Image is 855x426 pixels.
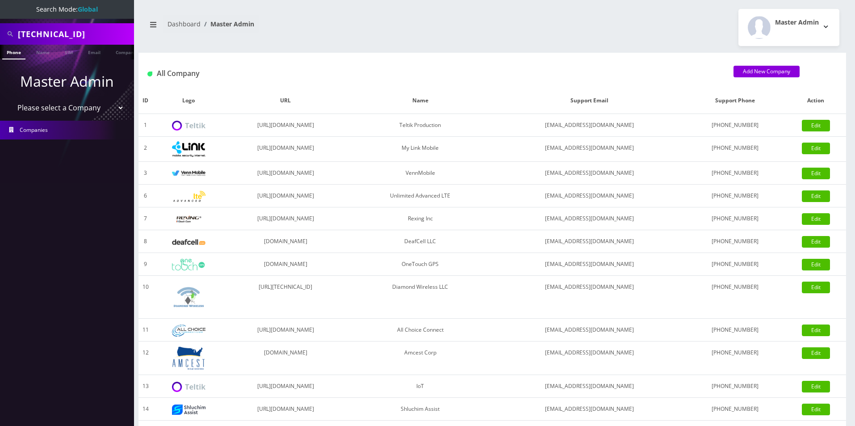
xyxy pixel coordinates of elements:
[685,319,785,342] td: [PHONE_NUMBER]
[802,213,830,225] a: Edit
[685,114,785,137] td: [PHONE_NUMBER]
[685,342,785,375] td: [PHONE_NUMBER]
[346,398,494,421] td: Shluchim Assist
[346,114,494,137] td: Teltik Production
[201,19,254,29] li: Master Admin
[685,230,785,253] td: [PHONE_NUMBER]
[225,207,347,230] td: [URL][DOMAIN_NAME]
[685,253,785,276] td: [PHONE_NUMBER]
[36,5,98,13] span: Search Mode:
[172,280,205,314] img: Diamond Wireless LLC
[786,88,846,114] th: Action
[172,405,205,415] img: Shluchim Assist
[225,398,347,421] td: [URL][DOMAIN_NAME]
[225,253,347,276] td: [DOMAIN_NAME]
[346,207,494,230] td: Rexing Inc
[138,253,153,276] td: 9
[802,143,830,154] a: Edit
[18,25,132,42] input: Search All Companies
[225,319,347,342] td: [URL][DOMAIN_NAME]
[494,207,685,230] td: [EMAIL_ADDRESS][DOMAIN_NAME]
[685,375,785,398] td: [PHONE_NUMBER]
[346,253,494,276] td: OneTouch GPS
[802,404,830,415] a: Edit
[225,114,347,137] td: [URL][DOMAIN_NAME]
[78,5,98,13] strong: Global
[138,185,153,207] td: 6
[494,398,685,421] td: [EMAIL_ADDRESS][DOMAIN_NAME]
[346,276,494,319] td: Diamond Wireless LLC
[225,162,347,185] td: [URL][DOMAIN_NAME]
[138,230,153,253] td: 8
[802,259,830,270] a: Edit
[346,319,494,342] td: All Choice Connect
[346,342,494,375] td: Amcest Corp
[685,185,785,207] td: [PHONE_NUMBER]
[685,137,785,162] td: [PHONE_NUMBER]
[172,325,205,337] img: All Choice Connect
[738,9,839,46] button: Master Admin
[225,342,347,375] td: [DOMAIN_NAME]
[172,170,205,177] img: VennMobile
[802,325,830,336] a: Edit
[802,190,830,202] a: Edit
[138,319,153,342] td: 11
[2,45,25,59] a: Phone
[32,45,54,59] a: Name
[494,88,685,114] th: Support Email
[138,162,153,185] td: 3
[802,168,830,179] a: Edit
[60,45,77,59] a: SIM
[111,45,141,59] a: Company
[172,259,205,270] img: OneTouch GPS
[225,375,347,398] td: [URL][DOMAIN_NAME]
[84,45,105,59] a: Email
[138,207,153,230] td: 7
[346,230,494,253] td: DeafCell LLC
[153,88,225,114] th: Logo
[802,347,830,359] a: Edit
[494,342,685,375] td: [EMAIL_ADDRESS][DOMAIN_NAME]
[494,137,685,162] td: [EMAIL_ADDRESS][DOMAIN_NAME]
[685,88,785,114] th: Support Phone
[172,382,205,392] img: IoT
[494,253,685,276] td: [EMAIL_ADDRESS][DOMAIN_NAME]
[494,230,685,253] td: [EMAIL_ADDRESS][DOMAIN_NAME]
[138,375,153,398] td: 13
[147,72,152,76] img: All Company
[685,398,785,421] td: [PHONE_NUMBER]
[346,375,494,398] td: IoT
[685,207,785,230] td: [PHONE_NUMBER]
[494,114,685,137] td: [EMAIL_ADDRESS][DOMAIN_NAME]
[138,398,153,421] td: 14
[494,276,685,319] td: [EMAIL_ADDRESS][DOMAIN_NAME]
[346,88,494,114] th: Name
[138,276,153,319] td: 10
[494,319,685,342] td: [EMAIL_ADDRESS][DOMAIN_NAME]
[685,162,785,185] td: [PHONE_NUMBER]
[802,236,830,248] a: Edit
[138,88,153,114] th: ID
[685,276,785,319] td: [PHONE_NUMBER]
[172,141,205,157] img: My Link Mobile
[168,20,201,28] a: Dashboard
[147,69,720,78] h1: All Company
[138,342,153,375] td: 12
[138,114,153,137] td: 1
[802,282,830,293] a: Edit
[145,15,486,40] nav: breadcrumb
[172,346,205,370] img: Amcest Corp
[172,215,205,224] img: Rexing Inc
[733,66,800,77] a: Add New Company
[494,185,685,207] td: [EMAIL_ADDRESS][DOMAIN_NAME]
[225,185,347,207] td: [URL][DOMAIN_NAME]
[346,185,494,207] td: Unlimited Advanced LTE
[775,19,819,26] h2: Master Admin
[494,375,685,398] td: [EMAIL_ADDRESS][DOMAIN_NAME]
[138,137,153,162] td: 2
[20,126,48,134] span: Companies
[346,137,494,162] td: My Link Mobile
[494,162,685,185] td: [EMAIL_ADDRESS][DOMAIN_NAME]
[225,88,347,114] th: URL
[172,121,205,131] img: Teltik Production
